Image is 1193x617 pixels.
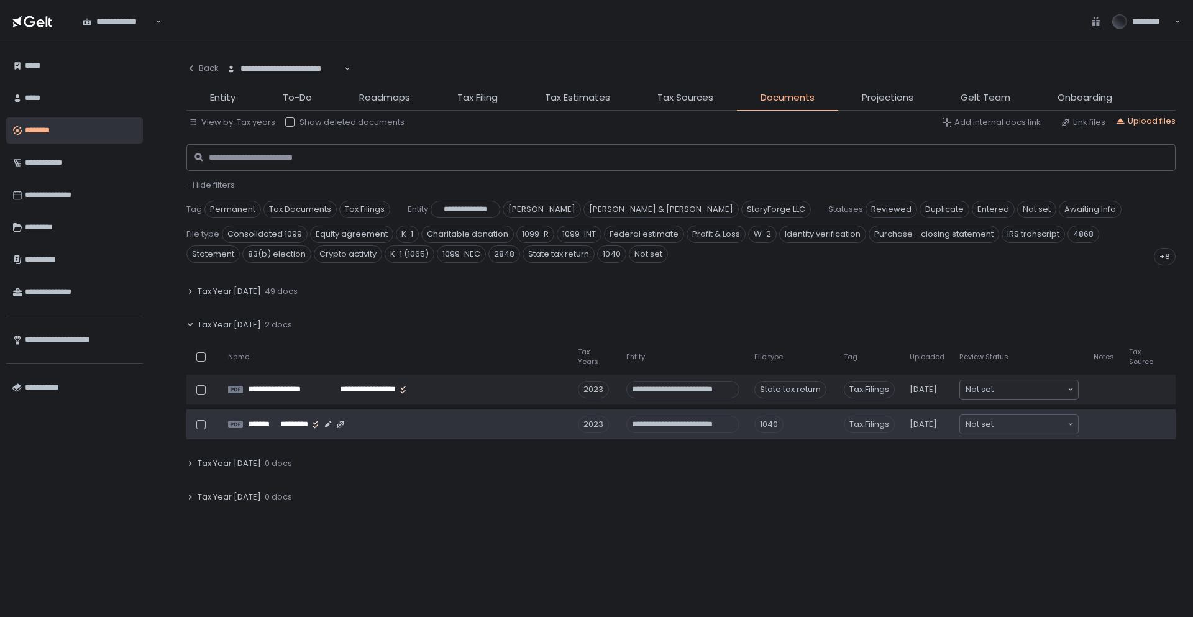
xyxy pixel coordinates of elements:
[186,179,235,191] span: - Hide filters
[310,226,393,243] span: Equity agreement
[844,381,895,398] span: Tax Filings
[503,201,581,218] span: [PERSON_NAME]
[210,91,235,105] span: Entity
[578,416,609,433] div: 2023
[189,117,275,128] button: View by: Tax years
[1094,352,1114,362] span: Notes
[219,56,350,82] div: Search for option
[186,245,240,263] span: Statement
[942,117,1041,128] button: Add internal docs link
[1115,116,1176,127] button: Upload files
[761,91,815,105] span: Documents
[396,226,419,243] span: K-1
[754,381,826,398] div: State tax return
[545,91,610,105] span: Tax Estimates
[457,91,498,105] span: Tax Filing
[994,383,1066,396] input: Search for option
[198,458,261,469] span: Tax Year [DATE]
[994,418,1066,431] input: Search for option
[626,352,645,362] span: Entity
[186,56,219,81] button: Back
[186,63,219,74] div: Back
[198,491,261,503] span: Tax Year [DATE]
[437,245,486,263] span: 1099-NEC
[629,245,668,263] span: Not set
[657,91,713,105] span: Tax Sources
[265,319,292,331] span: 2 docs
[910,419,937,430] span: [DATE]
[198,286,261,297] span: Tax Year [DATE]
[283,91,312,105] span: To-Do
[523,245,595,263] span: State tax return
[186,229,219,240] span: File type
[910,352,944,362] span: Uploaded
[583,201,739,218] span: [PERSON_NAME] & [PERSON_NAME]
[1017,201,1056,218] span: Not set
[222,226,308,243] span: Consolidated 1099
[866,201,917,218] span: Reviewed
[959,352,1008,362] span: Review Status
[228,352,249,362] span: Name
[421,226,514,243] span: Charitable donation
[741,201,811,218] span: StoryForge LLC
[869,226,999,243] span: Purchase - closing statement
[844,352,857,362] span: Tag
[960,380,1078,399] div: Search for option
[748,226,777,243] span: W-2
[1154,248,1176,265] div: +8
[265,286,298,297] span: 49 docs
[263,201,337,218] span: Tax Documents
[1067,226,1099,243] span: 4868
[198,319,261,331] span: Tax Year [DATE]
[314,245,382,263] span: Crypto activity
[204,201,261,218] span: Permanent
[186,204,202,215] span: Tag
[966,383,994,396] span: Not set
[754,416,784,433] div: 1040
[961,91,1010,105] span: Gelt Team
[578,347,611,366] span: Tax Years
[754,352,783,362] span: File type
[960,415,1078,434] div: Search for option
[862,91,913,105] span: Projections
[1129,347,1153,366] span: Tax Source
[828,204,863,215] span: Statuses
[920,201,969,218] span: Duplicate
[488,245,520,263] span: 2848
[844,416,895,433] span: Tax Filings
[966,418,994,431] span: Not set
[557,226,601,243] span: 1099-INT
[265,458,292,469] span: 0 docs
[359,91,410,105] span: Roadmaps
[408,204,428,215] span: Entity
[75,9,162,35] div: Search for option
[910,384,937,395] span: [DATE]
[339,201,390,218] span: Tax Filings
[242,245,311,263] span: 83(b) election
[1002,226,1065,243] span: IRS transcript
[186,180,235,191] button: - Hide filters
[604,226,684,243] span: Federal estimate
[1061,117,1105,128] button: Link files
[779,226,866,243] span: Identity verification
[1059,201,1122,218] span: Awaiting Info
[1058,91,1112,105] span: Onboarding
[153,16,154,28] input: Search for option
[342,63,343,75] input: Search for option
[972,201,1015,218] span: Entered
[265,491,292,503] span: 0 docs
[578,381,609,398] div: 2023
[687,226,746,243] span: Profit & Loss
[385,245,434,263] span: K-1 (1065)
[597,245,626,263] span: 1040
[516,226,554,243] span: 1099-R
